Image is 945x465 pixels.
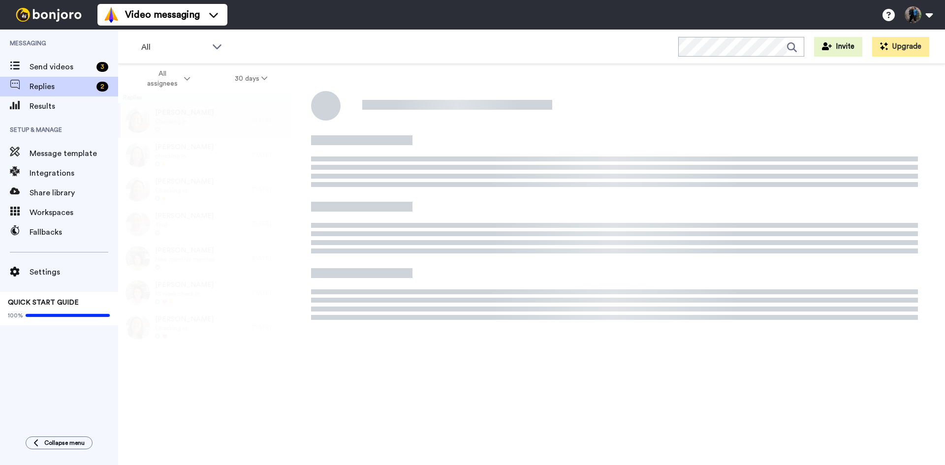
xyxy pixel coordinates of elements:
button: All assignees [120,65,213,93]
a: [PERSON_NAME]10 week check in[DATE] [118,276,291,310]
div: [DATE] [252,186,286,193]
span: [PERSON_NAME] [155,177,214,186]
span: Collapse menu [44,439,85,447]
div: 2 [96,82,108,92]
a: [PERSON_NAME]Checking in[DATE] [118,172,291,207]
span: [PERSON_NAME] [155,314,214,324]
span: 100% [8,311,23,319]
span: Fallbacks [30,226,118,238]
div: [DATE] [252,323,286,331]
span: QUICK START GUIDE [8,299,79,306]
span: [PERSON_NAME] [155,246,215,255]
span: checking in [155,152,214,160]
span: Message template [30,148,118,159]
a: [PERSON_NAME]Checking in[DATE] [118,103,291,138]
div: [DATE] [252,117,286,124]
img: 92d2b876-1b20-4d01-8e9a-461bb4c0a29e-thumb.jpg [126,108,150,133]
span: Results [30,100,118,112]
span: [PERSON_NAME] [155,142,214,152]
span: Workspaces [30,207,118,218]
a: [PERSON_NAME]Checking in[DATE] [118,310,291,344]
img: c4fd2701-45b2-4e47-a326-84a585e1a141-thumb.jpg [126,315,150,340]
div: [DATE] [252,254,286,262]
div: [DATE] [252,220,286,228]
span: Checking in [155,324,214,332]
span: New monthly member [155,255,215,263]
a: [PERSON_NAME]checking in[DATE] [118,138,291,172]
span: All assignees [142,69,182,89]
div: [DATE] [252,151,286,159]
img: d29bd175-0278-4c49-a35b-4e123a7462a3-thumb.jpg [126,143,150,167]
a: [PERSON_NAME]Trial[DATE] [118,207,291,241]
div: [DATE] [252,289,286,297]
span: [PERSON_NAME] [155,280,214,290]
button: Upgrade [872,37,929,57]
img: bj-logo-header-white.svg [12,8,86,22]
img: 669cadde-6fd9-4cb1-aeb3-f96c13e70908-thumb.jpg [126,246,150,271]
span: Video messaging [125,8,200,22]
span: Checking in [155,118,214,125]
button: Invite [814,37,862,57]
img: vm-color.svg [103,7,119,23]
span: Checking in [155,186,214,194]
button: Collapse menu [26,436,93,449]
a: [PERSON_NAME]New monthly member[DATE] [118,241,291,276]
span: Integrations [30,167,118,179]
span: All [141,41,207,53]
button: 30 days [213,70,290,88]
span: 10 week check in [155,290,214,298]
div: Replies [118,93,291,103]
span: Settings [30,266,118,278]
span: [PERSON_NAME] [155,108,214,118]
span: [PERSON_NAME] [155,211,214,221]
span: Replies [30,81,93,93]
img: 066ad137-1beb-423d-848d-242935c0bea8-thumb.jpg [126,212,150,236]
div: 3 [96,62,108,72]
img: e5146490-2b40-4429-bf88-1a75cca6dfe1-thumb.jpg [126,280,150,305]
span: Share library [30,187,118,199]
img: e4641542-e0dd-461a-a552-e913b7d2a92e-thumb.jpg [126,177,150,202]
span: Trial [155,221,214,229]
span: Send videos [30,61,93,73]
